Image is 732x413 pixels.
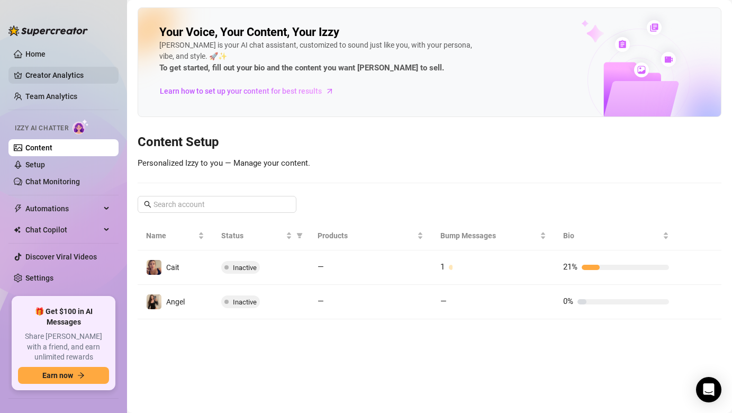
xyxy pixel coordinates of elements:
a: Creator Analytics [25,67,110,84]
img: logo-BBDzfeDw.svg [8,25,88,36]
a: Learn how to set up your content for best results [159,83,342,100]
span: Learn how to set up your content for best results [160,85,322,97]
th: Bio [555,221,677,250]
th: Bump Messages [432,221,555,250]
a: Setup [25,160,45,169]
span: 🎁 Get $100 in AI Messages [18,307,109,327]
span: Earn now [42,371,73,380]
input: Search account [153,199,282,210]
a: Team Analytics [25,92,77,101]
button: Earn nowarrow-right [18,367,109,384]
span: arrow-right [324,86,335,96]
span: Chat Copilot [25,221,101,238]
span: arrow-right [77,372,85,379]
th: Status [213,221,309,250]
span: Inactive [233,264,257,272]
span: Personalized Izzy to you — Manage your content. [138,158,310,168]
span: Share [PERSON_NAME] with a friend, and earn unlimited rewards [18,331,109,363]
span: — [440,297,447,306]
span: Automations [25,200,101,217]
span: — [318,297,324,306]
span: 0% [563,297,573,306]
span: Izzy AI Chatter [15,123,68,133]
span: — [318,262,324,272]
span: search [144,201,151,208]
span: Bump Messages [440,230,538,241]
strong: To get started, fill out your bio and the content you want [PERSON_NAME] to sell. [159,63,444,73]
h3: Content Setup [138,134,721,151]
a: Settings [25,274,53,282]
span: filter [296,232,303,239]
span: Products [318,230,415,241]
span: filter [294,228,305,244]
span: Status [221,230,283,241]
span: thunderbolt [14,204,22,213]
div: [PERSON_NAME] is your AI chat assistant, customized to sound just like you, with your persona, vi... [159,40,477,75]
img: Angel [147,294,161,309]
img: Cait [147,260,161,275]
a: Home [25,50,46,58]
th: Products [309,221,432,250]
img: Chat Copilot [14,226,21,234]
h2: Your Voice, Your Content, Your Izzy [159,25,339,40]
img: AI Chatter [73,119,89,134]
span: Angel [166,298,185,306]
a: Discover Viral Videos [25,253,97,261]
span: 1 [440,262,445,272]
span: Name [146,230,196,241]
span: Bio [563,230,661,241]
span: 21% [563,262,577,272]
span: Cait [166,263,179,272]
div: Open Intercom Messenger [696,377,721,402]
a: Content [25,143,52,152]
img: ai-chatter-content-library-cLFOSyPT.png [557,8,721,116]
a: Chat Monitoring [25,177,80,186]
span: Inactive [233,298,257,306]
th: Name [138,221,213,250]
